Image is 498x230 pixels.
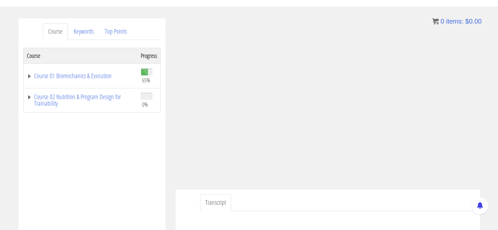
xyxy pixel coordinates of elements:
a: Top Points [100,23,132,40]
bdi: 0.00 [465,18,482,25]
iframe: To enrich screen reader interactions, please activate Accessibility in Grammarly extension settings [175,18,480,189]
a: Course [43,23,68,40]
span: $ [465,18,469,25]
a: Keywords [68,23,99,40]
a: Course 01 Biomechanics & Execution [27,73,134,79]
a: Transcript [200,194,231,211]
span: 65% [142,77,150,84]
img: icon11.png [432,18,439,25]
span: 0 [440,18,444,25]
a: Course 02 Nutrition & Program Design for Trainability [27,94,134,107]
span: 0% [142,101,148,108]
span: items: [446,18,463,25]
th: Course [23,48,138,63]
a: 0 items: $0.00 [432,18,482,25]
th: Progress [138,48,161,63]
